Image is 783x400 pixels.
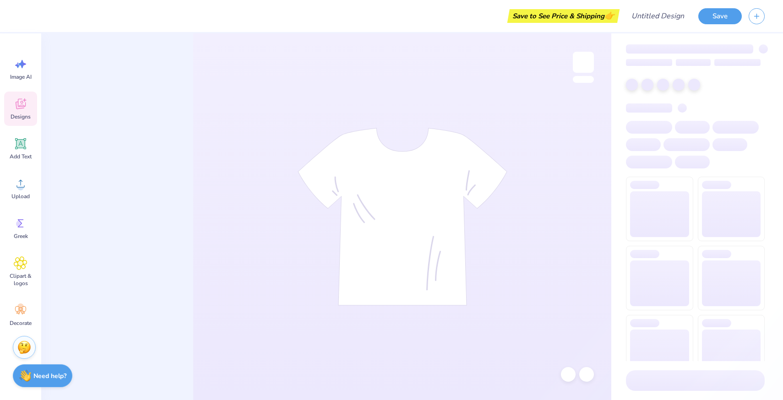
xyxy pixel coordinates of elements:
[5,272,36,287] span: Clipart & logos
[604,10,614,21] span: 👉
[698,8,742,24] button: Save
[510,9,617,23] div: Save to See Price & Shipping
[10,319,32,327] span: Decorate
[10,73,32,81] span: Image AI
[10,153,32,160] span: Add Text
[11,113,31,120] span: Designs
[33,372,66,380] strong: Need help?
[11,193,30,200] span: Upload
[624,7,691,25] input: Untitled Design
[14,232,28,240] span: Greek
[298,128,507,306] img: tee-skeleton.svg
